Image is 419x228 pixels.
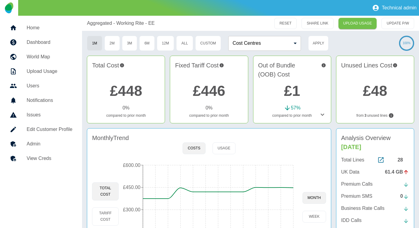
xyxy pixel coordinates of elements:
[5,35,77,50] a: Dashboard
[92,113,160,118] p: compared to prior month
[27,82,72,90] h5: Users
[139,36,155,51] button: 6M
[5,2,13,13] img: Logo
[120,61,124,70] svg: This is the total charges incurred over 1 months
[219,61,224,70] svg: This is your recurring contracted cost
[341,133,409,151] h4: Analysis Overview
[341,181,373,188] p: Premium Calls
[5,151,77,166] a: View Creds
[5,50,77,64] a: World Map
[302,18,333,29] button: SHARE LINK
[5,137,77,151] a: Admin
[341,205,409,212] a: Business Rate Calls
[206,104,213,112] p: 0 %
[195,36,221,51] button: Custom
[5,108,77,122] a: Issues
[302,211,326,223] button: week
[193,83,225,99] a: £446
[274,18,297,29] button: RESET
[92,182,119,200] button: Total Cost
[87,20,155,27] a: Aggregated - Working Rite - EE
[338,18,377,29] a: UPLOAD USAGE
[363,83,387,99] a: £48
[258,61,326,79] h4: Out of Bundle (OOB) Cost
[382,5,417,11] p: Technical admin
[5,64,77,79] a: Upload Usage
[341,156,409,164] a: Total Lines28
[341,217,362,224] p: IDD Calls
[175,61,243,79] h4: Fixed Tariff Cost
[123,185,140,190] tspan: £450.00
[341,113,409,118] p: from unused lines
[27,140,72,148] h5: Admin
[341,144,361,150] span: [DATE]
[123,207,140,212] tspan: £300.00
[5,79,77,93] a: Users
[27,39,72,46] h5: Dashboard
[341,168,359,176] p: UK Data
[175,113,243,118] p: compared to prior month
[341,193,409,200] a: Premium SMS0
[27,53,72,60] h5: World Map
[87,36,102,51] button: 1M
[341,193,372,200] p: Premium SMS
[393,61,398,70] svg: Potential saving if surplus lines removed at contract renewal
[5,122,77,137] a: Edit Customer Profile
[341,156,365,164] p: Total Lines
[341,181,409,188] a: Premium Calls
[123,104,130,112] p: 0 %
[157,36,174,51] button: 12M
[176,36,193,51] button: All
[110,83,142,99] a: £448
[370,2,419,14] button: Technical admin
[27,155,72,162] h5: View Creds
[365,113,367,118] b: 3
[5,93,77,108] a: Notifications
[341,205,384,212] p: Business Rate Calls
[123,163,140,168] tspan: £600.00
[213,142,236,154] button: Usage
[27,111,72,119] h5: Issues
[27,126,72,133] h5: Edit Customer Profile
[385,168,409,176] div: 61.4 GB
[341,217,409,224] a: IDD Calls
[27,68,72,75] h5: Upload Usage
[284,83,300,99] a: £1
[122,36,137,51] button: 3M
[321,61,326,70] svg: Costs outside of your fixed tariff
[27,97,72,104] h5: Notifications
[308,36,328,51] button: Apply
[400,193,409,200] div: 0
[291,104,301,112] p: 57 %
[388,113,394,118] svg: Lines not used during your chosen timeframe. If multiple months selected only lines never used co...
[27,24,72,31] h5: Home
[92,207,119,226] button: Tariff Cost
[183,142,205,154] button: Costs
[92,133,129,142] h4: Monthly Trend
[5,21,77,35] a: Home
[104,36,120,51] button: 2M
[403,41,411,45] text: 100%
[341,61,409,79] h4: Unused Lines Cost
[302,192,326,204] button: month
[398,156,409,164] div: 28
[381,18,414,29] button: UPDATE P/W
[92,61,160,79] h4: Total Cost
[341,168,409,176] a: UK Data61.4 GB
